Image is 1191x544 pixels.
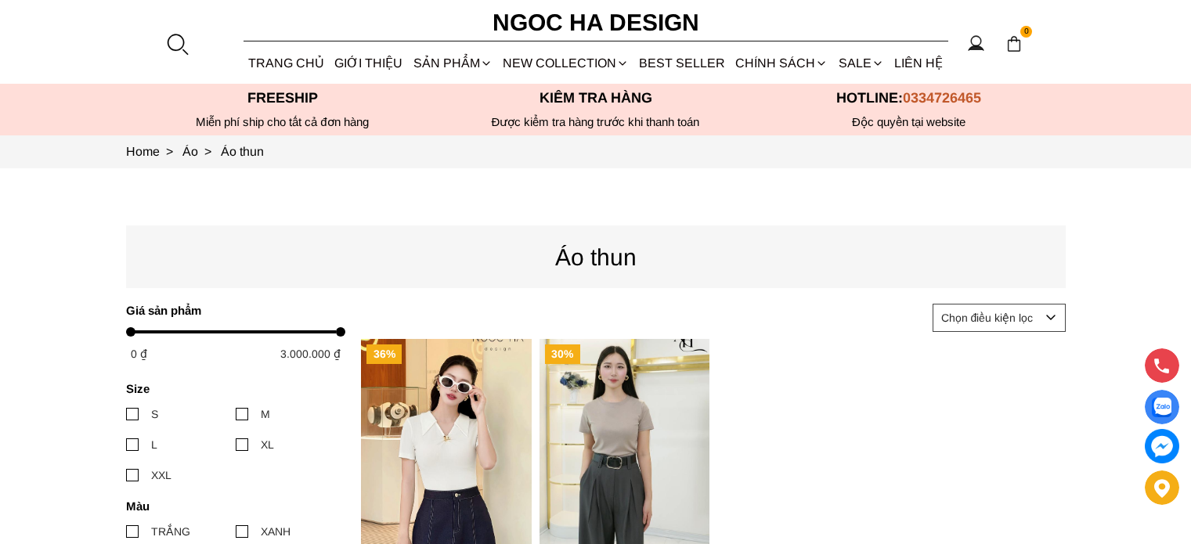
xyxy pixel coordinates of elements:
[126,239,1066,276] p: Áo thun
[126,304,335,317] h4: Giá sản phẩm
[497,42,633,84] a: NEW COLLECTION
[126,382,335,395] h4: Size
[221,145,264,158] a: Link to Áo thun
[903,90,981,106] span: 0334726465
[261,405,270,423] div: M
[261,523,291,540] div: XANH
[151,467,171,484] div: XXL
[131,348,147,360] span: 0 ₫
[151,436,157,453] div: L
[126,115,439,129] div: Miễn phí ship cho tất cả đơn hàng
[182,145,221,158] a: Link to Áo
[330,42,408,84] a: GIỚI THIỆU
[244,42,330,84] a: TRANG CHỦ
[126,499,335,513] h4: Màu
[126,145,182,158] a: Link to Home
[833,42,889,84] a: SALE
[261,436,274,453] div: XL
[634,42,731,84] a: BEST SELLER
[752,90,1066,106] p: Hotline:
[439,115,752,129] p: Được kiểm tra hàng trước khi thanh toán
[408,42,497,84] div: SẢN PHẨM
[731,42,833,84] div: Chính sách
[1152,398,1171,417] img: Display image
[1005,35,1023,52] img: img-CART-ICON-ksit0nf1
[198,145,218,158] span: >
[126,90,439,106] p: Freeship
[540,90,652,106] font: Kiểm tra hàng
[1145,429,1179,463] a: messenger
[151,523,190,540] div: TRẮNG
[478,4,713,41] a: Ngoc Ha Design
[889,42,947,84] a: LIÊN HỆ
[151,405,158,423] div: S
[1145,390,1179,424] a: Display image
[280,348,341,360] span: 3.000.000 ₫
[160,145,179,158] span: >
[752,115,1066,129] h6: Độc quyền tại website
[1020,26,1033,38] span: 0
